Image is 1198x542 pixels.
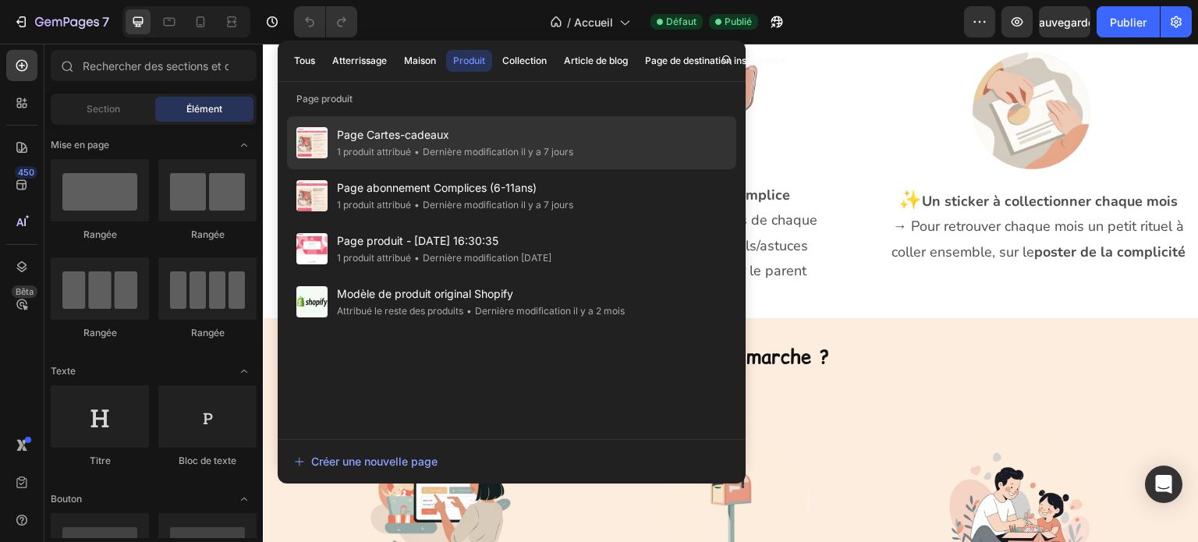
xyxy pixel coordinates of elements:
[337,181,537,194] font: Page abonnement Complices (6-11ans)
[337,128,449,141] font: Page Cartes-cadeaux
[69,125,235,143] strong: 4 activités parent-enfant
[90,455,111,466] font: Titre
[636,143,660,168] strong: ✨
[423,252,551,264] font: Dernière modification [DATE]
[46,120,69,145] strong: ✨
[414,146,420,158] font: •
[337,234,498,247] font: Page produit - [DATE] 16:30:35
[414,199,420,211] font: •
[51,365,76,377] font: Texte
[660,148,916,167] strong: Un sticker à collectionner chaque mois
[557,50,635,72] button: Article de blog
[381,137,405,162] strong: ✨
[51,50,257,81] input: Rechercher des sections et des éléments
[17,172,268,248] p: → Pour créer, discuter, jouer, rire, partager, lire, se détendre… et se (re)découvrir ensemble
[404,55,436,66] font: Maison
[564,55,628,66] font: Article de blog
[1110,16,1147,29] font: Publier
[475,305,625,317] font: Dernière modification il y a 2 mois
[6,6,116,37] button: 7
[1145,466,1182,503] div: Ouvrir Intercom Messenger
[453,55,485,66] font: Produit
[17,147,268,172] p: pensées pour renforcer votre lien.
[645,55,785,66] font: Page de destination instantanée
[51,139,109,151] font: Mise en page
[495,50,554,72] button: Collection
[18,167,34,178] font: 450
[294,6,357,37] div: Annuler/Rétablir
[1097,6,1160,37] button: Publier
[414,252,420,264] font: •
[287,50,322,72] button: Tous
[397,50,443,72] button: Maison
[623,143,928,246] p: → Pour retrouver chaque mois un petit rituel à coller ensemble, sur le
[311,455,438,468] font: Créer une nouvelle page
[567,16,571,29] font: /
[725,16,752,27] font: Publié
[232,133,257,158] span: Basculer pour ouvrir
[638,50,792,72] button: Page de destination instantanée
[405,142,527,161] strong: Un guide complice
[1032,16,1098,29] font: Sauvegarder
[333,214,577,239] p: pour accompagner le parent
[87,103,120,115] font: Section
[337,287,513,300] font: Modèle de produit original Shopify
[83,228,117,240] font: Rangée
[337,305,463,317] font: Attribué le reste des produits
[574,16,613,29] font: Accueil
[16,286,34,297] font: Bêta
[337,252,411,264] font: 1 produit attribué
[101,378,257,534] img: gempages_571899597614482656-6c527320-fbe2-4bad-9004-3c80f745dc57.png
[666,16,696,27] font: Défaut
[232,359,257,384] span: Basculer pour ouvrir
[337,199,411,211] font: 1 produit attribué
[502,55,547,66] font: Collection
[332,55,387,66] font: Atterrissage
[232,487,257,512] span: Basculer pour ouvrir
[83,327,117,338] font: Rangée
[446,50,492,72] button: Produit
[679,378,835,534] img: gempages_571899597614482656-473c7451-2c01-4ecc-9ce7-4416fba04ac3.png
[390,378,546,534] img: gempages_571899597614482656-7232339a-63cb-456b-a9dc-9be510dc749e.png
[179,455,236,466] font: Bloc de texte
[294,55,315,66] font: Tous
[51,493,82,505] font: Bouton
[325,50,394,72] button: Atterrissage
[191,327,225,338] font: Rangée
[17,120,268,147] p: ,
[466,305,472,317] font: •
[293,446,730,477] button: Créer une nouvelle page
[771,199,923,218] strong: poster de la complicité
[186,103,222,115] font: Élément
[191,228,225,240] font: Rangée
[102,14,109,30] font: 7
[337,146,411,158] font: 1 produit attribué
[296,93,353,105] font: Page produit
[333,137,577,214] p: → Avec les bienfaits de chaque activité, des conseils/astuces
[423,146,573,158] font: Dernière modification il y a 7 jours
[423,199,573,211] font: Dernière modification il y a 7 jours
[1039,6,1090,37] button: Sauvegarder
